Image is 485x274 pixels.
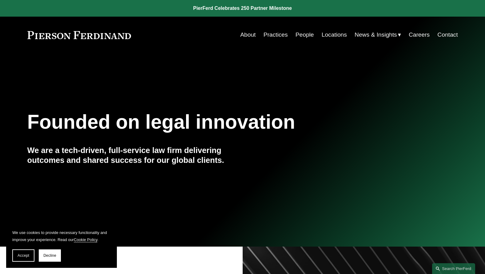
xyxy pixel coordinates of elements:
a: Contact [437,29,458,41]
button: Accept [12,249,34,262]
h4: We are a tech-driven, full-service law firm delivering outcomes and shared success for our global... [27,145,243,165]
a: folder dropdown [355,29,401,41]
a: Careers [409,29,430,41]
a: Practices [264,29,288,41]
a: About [240,29,256,41]
a: Locations [322,29,347,41]
span: News & Insights [355,30,397,40]
button: Decline [39,249,61,262]
a: Search this site [432,263,475,274]
section: Cookie banner [6,223,117,268]
span: Accept [18,253,29,258]
span: Decline [43,253,56,258]
p: We use cookies to provide necessary functionality and improve your experience. Read our . [12,229,111,243]
a: People [296,29,314,41]
a: Cookie Policy [74,237,97,242]
h1: Founded on legal innovation [27,111,386,133]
